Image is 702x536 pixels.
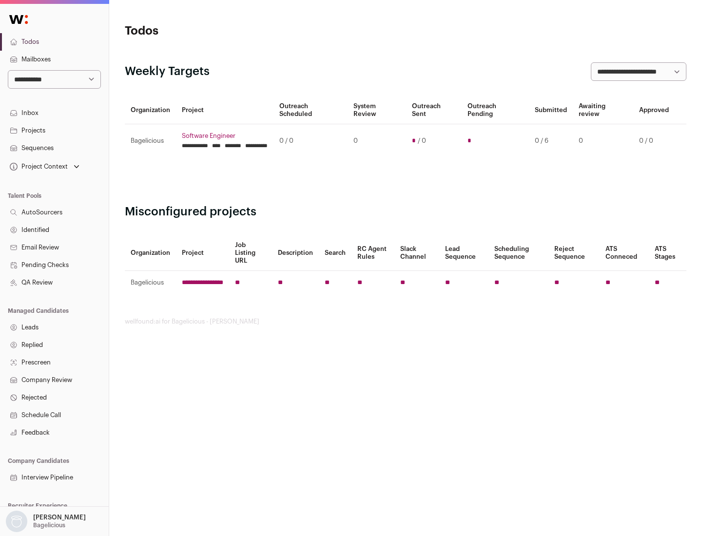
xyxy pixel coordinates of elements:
th: Project [176,96,273,124]
footer: wellfound:ai for Bagelicious - [PERSON_NAME] [125,318,686,325]
th: Lead Sequence [439,235,488,271]
span: / 0 [418,137,426,145]
th: Outreach Sent [406,96,462,124]
th: Description [272,235,319,271]
th: RC Agent Rules [351,235,394,271]
img: Wellfound [4,10,33,29]
th: Organization [125,96,176,124]
th: Project [176,235,229,271]
p: [PERSON_NAME] [33,514,86,521]
th: Outreach Pending [462,96,528,124]
a: Software Engineer [182,132,268,140]
button: Open dropdown [4,511,88,532]
img: nopic.png [6,511,27,532]
h2: Misconfigured projects [125,204,686,220]
td: 0 / 6 [529,124,573,158]
p: Bagelicious [33,521,65,529]
td: 0 [348,124,406,158]
td: 0 / 0 [273,124,348,158]
div: Project Context [8,163,68,171]
th: Slack Channel [394,235,439,271]
td: 0 / 0 [633,124,675,158]
h1: Todos [125,23,312,39]
th: Approved [633,96,675,124]
th: Organization [125,235,176,271]
th: Reject Sequence [548,235,600,271]
th: ATS Stages [649,235,686,271]
td: 0 [573,124,633,158]
th: Search [319,235,351,271]
td: Bagelicious [125,271,176,295]
button: Open dropdown [8,160,81,173]
th: Awaiting review [573,96,633,124]
th: Outreach Scheduled [273,96,348,124]
th: Job Listing URL [229,235,272,271]
th: Submitted [529,96,573,124]
th: System Review [348,96,406,124]
td: Bagelicious [125,124,176,158]
th: ATS Conneced [600,235,648,271]
h2: Weekly Targets [125,64,210,79]
th: Scheduling Sequence [488,235,548,271]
